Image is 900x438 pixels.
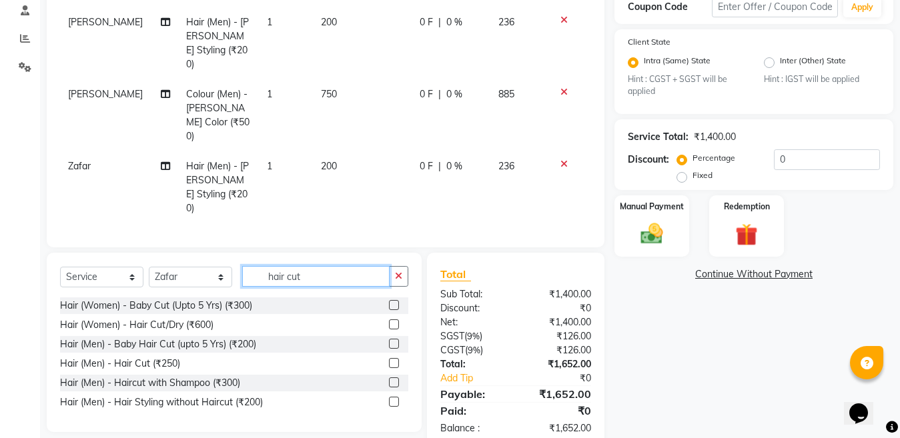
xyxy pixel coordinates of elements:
[516,343,601,357] div: ₹126.00
[780,55,846,71] label: Inter (Other) State
[617,267,891,281] a: Continue Without Payment
[628,36,670,48] label: Client State
[430,301,516,315] div: Discount:
[634,221,670,246] img: _cash.svg
[516,301,601,315] div: ₹0
[430,287,516,301] div: Sub Total:
[498,16,514,28] span: 236
[438,15,441,29] span: |
[68,16,143,28] span: [PERSON_NAME]
[430,315,516,329] div: Net:
[430,386,516,402] div: Payable:
[516,386,601,402] div: ₹1,652.00
[530,371,601,385] div: ₹0
[430,403,516,419] div: Paid:
[446,87,462,101] span: 0 %
[267,160,272,172] span: 1
[440,330,464,342] span: SGST
[68,160,91,172] span: Zafar
[68,88,143,100] span: [PERSON_NAME]
[440,344,465,356] span: CGST
[60,299,252,313] div: Hair (Women) - Baby Cut (Upto 5 Yrs) (₹300)
[267,16,272,28] span: 1
[60,318,213,332] div: Hair (Women) - Hair Cut/Dry (₹600)
[693,152,735,164] label: Percentage
[628,73,744,98] small: Hint : CGST + SGST will be applied
[60,376,240,390] div: Hair (Men) - Haircut with Shampoo (₹300)
[516,315,601,329] div: ₹1,400.00
[729,221,765,248] img: _gift.svg
[620,201,684,213] label: Manual Payment
[724,201,770,213] label: Redemption
[267,88,272,100] span: 1
[516,421,601,435] div: ₹1,652.00
[430,421,516,435] div: Balance :
[438,87,441,101] span: |
[186,88,250,142] span: Colour (Men) - [PERSON_NAME] Color (₹500)
[430,371,530,385] a: Add Tip
[440,267,471,281] span: Total
[321,160,337,172] span: 200
[430,343,516,357] div: ( )
[516,329,601,343] div: ₹126.00
[693,169,713,181] label: Fixed
[420,159,433,173] span: 0 F
[446,159,462,173] span: 0 %
[186,160,249,214] span: Hair (Men) - [PERSON_NAME] Styling (₹200)
[694,130,736,144] div: ₹1,400.00
[321,88,337,100] span: 750
[628,130,689,144] div: Service Total:
[644,55,711,71] label: Intra (Same) State
[60,357,180,371] div: Hair (Men) - Hair Cut (₹250)
[498,88,514,100] span: 885
[420,87,433,101] span: 0 F
[430,357,516,371] div: Total:
[764,73,880,85] small: Hint : IGST will be applied
[467,331,480,341] span: 9%
[186,16,249,70] span: Hair (Men) - [PERSON_NAME] Styling (₹200)
[438,159,441,173] span: |
[628,153,669,167] div: Discount:
[516,357,601,371] div: ₹1,652.00
[516,403,601,419] div: ₹0
[498,160,514,172] span: 236
[60,337,256,351] div: Hair (Men) - Baby Hair Cut (upto 5 Yrs) (₹200)
[516,287,601,301] div: ₹1,400.00
[468,345,480,355] span: 9%
[844,385,887,425] iframe: chat widget
[420,15,433,29] span: 0 F
[242,266,390,287] input: Search or Scan
[430,329,516,343] div: ( )
[321,16,337,28] span: 200
[60,395,263,409] div: Hair (Men) - Hair Styling without Haircut (₹200)
[446,15,462,29] span: 0 %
